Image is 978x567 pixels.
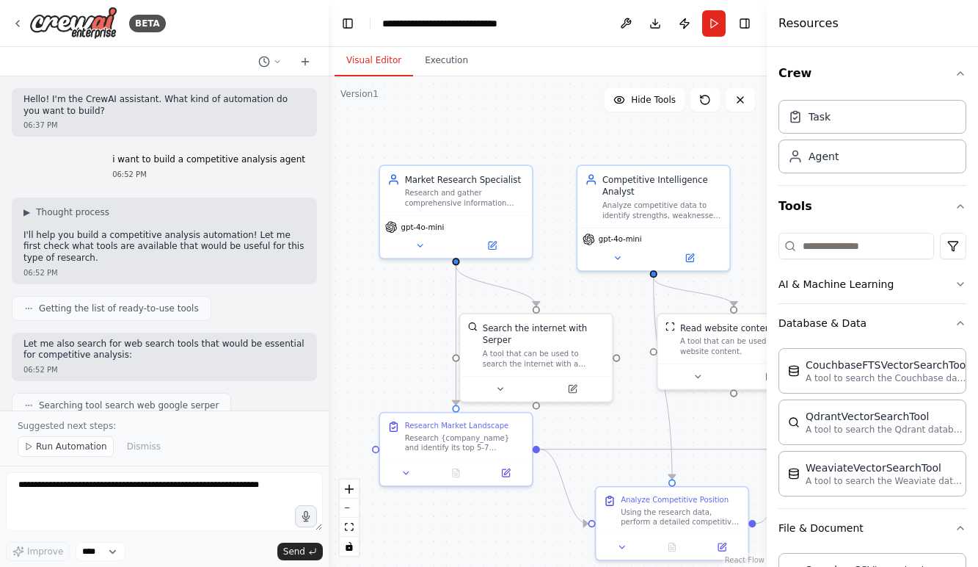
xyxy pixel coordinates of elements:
span: Getting the list of ready-to-use tools [39,303,199,314]
button: Dismiss [120,436,168,457]
h4: Resources [778,15,839,32]
button: Improve [6,542,70,561]
g: Edge from d74d7fce-7828-4db2-8b8d-f4687996afac to c6e0c094-127a-43f0-b8ef-49a6de8c9f2e [450,265,542,306]
button: No output available [430,466,482,480]
div: 06:52 PM [112,169,305,180]
button: Visual Editor [335,46,413,76]
div: Version 1 [340,88,379,100]
button: Open in side panel [484,466,527,480]
div: Market Research Specialist [405,173,525,186]
div: CouchbaseFTSVectorSearchTool [806,358,968,372]
span: Run Automation [36,441,107,452]
button: zoom in [340,480,359,499]
div: React Flow controls [340,480,359,556]
div: Analyze Competitive PositionUsing the research data, perform a detailed competitive analysis for ... [595,486,749,561]
button: Open in side panel [457,238,527,253]
button: Hide left sidebar [337,13,358,34]
div: Research Market LandscapeResearch {company_name} and identify its top 5-7 competitors in the {ind... [379,412,533,487]
img: CouchbaseFTSVectorSearchTool [788,365,800,377]
button: Database & Data [778,304,966,342]
p: I'll help you build a competitive analysis automation! Let me first check what tools are availabl... [23,230,305,264]
button: Run Automation [18,436,114,457]
span: Send [283,546,305,557]
button: No output available [646,540,698,555]
span: Hide Tools [631,94,676,106]
button: Open in side panel [701,540,743,555]
div: SerperDevToolSearch the internet with SerperA tool that can be used to search the internet with a... [459,313,613,402]
span: Searching tool search web google serper [39,400,219,411]
span: ▶ [23,206,30,218]
div: Using the research data, perform a detailed competitive analysis for {company_name}. Create SWOT ... [621,507,740,527]
p: Hello! I'm the CrewAI assistant. What kind of automation do you want to build? [23,94,305,117]
g: Edge from d74d7fce-7828-4db2-8b8d-f4687996afac to 3b6ea4ae-e32c-4b2d-8dd3-88d1d4e670f3 [450,265,462,405]
div: 06:52 PM [23,267,305,278]
g: Edge from 366ea51a-4d00-4014-887b-6272ab9ec917 to 19f97fa6-a968-4e3b-bb62-bdb4bdb7b196 [647,278,740,306]
img: QdrantVectorSearchTool [788,416,800,428]
button: Tools [778,186,966,227]
button: Click to speak your automation idea [295,505,317,527]
button: Hide right sidebar [734,13,755,34]
p: Let me also search for web search tools that would be essential for competitive analysis: [23,339,305,361]
div: Read website content [680,322,774,334]
div: BETA [129,15,166,32]
span: Dismiss [127,441,161,452]
nav: breadcrumb [382,16,497,31]
button: File & Document [778,509,966,547]
img: Logo [29,7,117,40]
div: Competitive Intelligence AnalystAnalyze competitive data to identify strengths, weaknesses, oppor... [577,165,731,272]
p: A tool to search the Qdrant database for relevant information on internal documents. [806,424,967,436]
span: gpt-4o-mini [401,223,445,232]
button: Open in side panel [735,369,805,384]
div: 06:52 PM [23,364,305,375]
span: Improve [27,546,63,557]
button: Execution [413,46,480,76]
div: Analyze competitive data to identify strengths, weaknesses, opportunities, and threats for {compa... [602,201,722,220]
img: SerperDevTool [467,322,477,331]
span: gpt-4o-mini [599,234,642,244]
div: WeaviateVectorSearchTool [806,461,967,475]
g: Edge from 3b6ea4ae-e32c-4b2d-8dd3-88d1d4e670f3 to cf23f955-7843-429b-b77a-ced3ec30587b [540,443,804,455]
div: Market Research SpecialistResearch and gather comprehensive information about {company_name} and ... [379,165,533,259]
p: A tool to search the Weaviate database for relevant information on internal documents. [806,475,967,487]
p: i want to build a competitive analysis agent [112,154,305,166]
button: zoom out [340,499,359,518]
img: WeaviateVectorSearchTool [788,468,800,480]
div: ScrapeWebsiteToolRead website contentA tool that can be used to read a website content. [657,313,811,390]
div: Crew [778,94,966,185]
div: A tool that can be used to search the internet with a search_query. Supports different search typ... [483,349,605,369]
button: Send [277,543,323,560]
div: QdrantVectorSearchTool [806,409,967,424]
div: A tool that can be used to read a website content. [680,336,803,356]
button: Start a new chat [293,53,317,71]
div: Database & Data [778,342,966,508]
button: toggle interactivity [340,537,359,556]
button: Open in side panel [538,382,607,397]
div: 06:37 PM [23,120,305,131]
a: React Flow attribution [725,556,764,564]
button: Crew [778,53,966,94]
button: ▶Thought process [23,206,109,218]
div: Competitive Intelligence Analyst [602,173,722,198]
div: Research Market Landscape [405,421,509,430]
div: Research and gather comprehensive information about {company_name} and its top competitors in the... [405,188,525,208]
g: Edge from 366ea51a-4d00-4014-887b-6272ab9ec917 to d73914e4-2f3d-46f9-86ce-cdee4bd14917 [647,278,678,479]
p: Suggested next steps: [18,420,311,432]
div: Task [809,109,831,124]
button: Open in side panel [654,250,724,265]
button: AI & Machine Learning [778,265,966,303]
button: Switch to previous chat [252,53,288,71]
div: Analyze Competitive Position [621,495,729,505]
span: Thought process [36,206,109,218]
p: A tool to search the Couchbase database for relevant information on internal documents. [806,372,967,384]
img: ScrapeWebsiteTool [665,322,675,331]
div: Agent [809,149,839,164]
div: Search the internet with Serper [483,322,605,347]
button: fit view [340,518,359,537]
g: Edge from 3b6ea4ae-e32c-4b2d-8dd3-88d1d4e670f3 to d73914e4-2f3d-46f9-86ce-cdee4bd14917 [540,443,588,530]
button: Hide Tools [605,88,685,112]
div: Research {company_name} and identify its top 5-7 competitors in the {industry} industry. For each... [405,433,525,452]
